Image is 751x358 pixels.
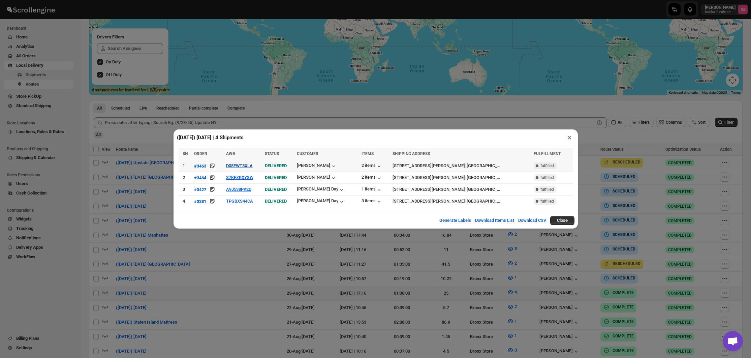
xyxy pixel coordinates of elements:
[534,151,561,156] span: FULFILLMENT
[471,214,518,227] button: Download Items List
[179,184,192,196] td: 3
[540,163,554,169] span: fulfilled
[393,151,430,156] span: SHIPPING ADDRESS
[194,199,206,204] div: #3381
[179,172,192,184] td: 2
[226,187,251,192] button: A9J538PK2D
[723,331,743,351] a: Open chat
[362,186,382,193] button: 1 items
[362,163,382,170] button: 2 items
[297,175,337,181] button: [PERSON_NAME]
[393,198,465,205] div: [STREET_ADDRESS][PERSON_NAME]
[362,151,374,156] span: ITEMS
[467,174,502,181] div: [GEOGRAPHIC_DATA]
[194,186,206,193] button: #3427
[393,162,530,169] div: |
[297,198,345,205] button: [PERSON_NAME] Day
[362,198,382,205] button: 3 items
[226,151,235,156] span: AWB
[226,199,253,204] button: TPGBXS44CA
[393,174,465,181] div: [STREET_ADDRESS][PERSON_NAME]
[393,186,530,193] div: |
[177,134,244,141] h2: ([DATE]) [DATE] | 4 Shipments
[393,186,465,193] div: [STREET_ADDRESS][PERSON_NAME]
[540,175,554,180] span: fulfilled
[265,163,287,168] span: DELIVERED
[179,160,192,172] td: 1
[194,175,206,180] div: #3464
[194,162,206,169] button: #3463
[540,187,554,192] span: fulfilled
[435,214,475,227] button: Generate Labels
[467,162,502,169] div: [GEOGRAPHIC_DATA]
[550,216,574,225] button: Close
[226,163,253,168] button: D05FWT5XLA
[297,163,337,170] button: [PERSON_NAME]
[179,196,192,207] td: 4
[393,174,530,181] div: |
[393,162,465,169] div: [STREET_ADDRESS][PERSON_NAME]
[226,175,253,180] button: S7KFZRXYSW
[540,199,554,204] span: fulfilled
[467,198,502,205] div: [GEOGRAPHIC_DATA]
[514,214,550,227] button: Download CSV
[194,151,207,156] span: ORDER
[183,151,188,156] span: SN
[265,175,287,180] span: DELIVERED
[467,186,502,193] div: [GEOGRAPHIC_DATA]
[265,151,279,156] span: STATUS
[265,187,287,192] span: DELIVERED
[565,133,574,142] button: ×
[362,175,382,181] button: 2 items
[194,163,206,169] div: #3463
[297,186,345,193] button: [PERSON_NAME] Day
[265,199,287,204] span: DELIVERED
[393,198,530,205] div: |
[194,174,206,181] button: #3464
[194,198,206,205] button: #3381
[194,187,206,192] div: #3427
[297,151,318,156] span: CUSTOMER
